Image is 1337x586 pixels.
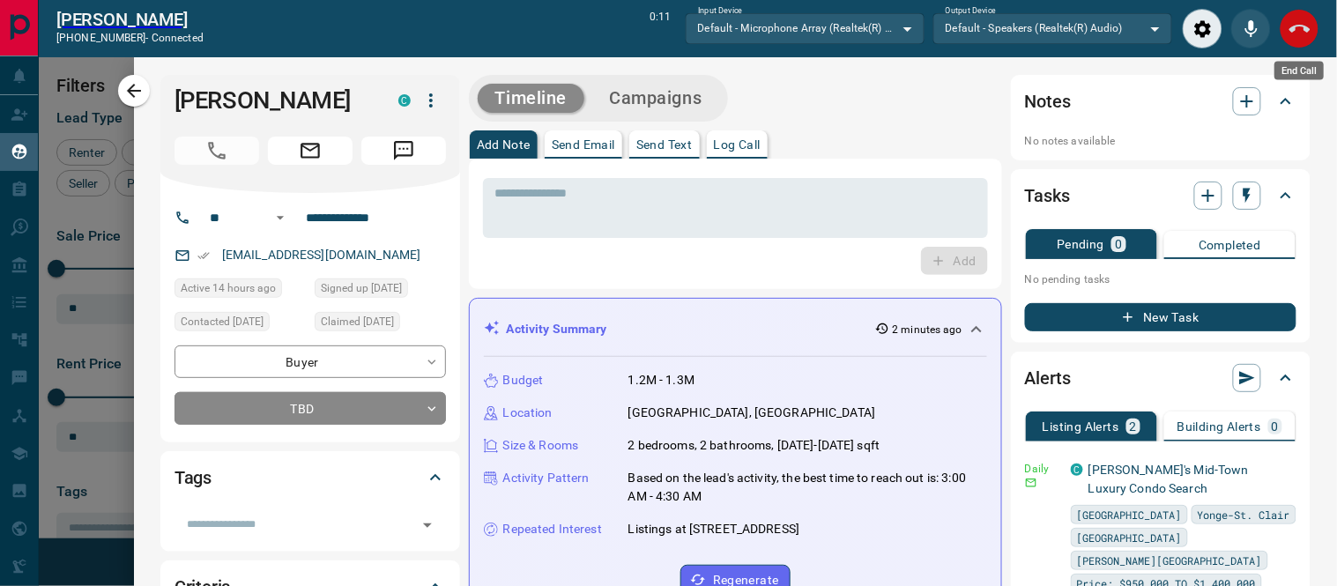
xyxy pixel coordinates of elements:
[503,404,553,422] p: Location
[503,436,579,455] p: Size & Rooms
[222,248,421,262] a: [EMAIL_ADDRESS][DOMAIN_NAME]
[933,13,1172,43] div: Default - Speakers (Realtek(R) Audio)
[175,456,446,499] div: Tags
[503,469,590,487] p: Activity Pattern
[1177,420,1261,433] p: Building Alerts
[650,9,671,48] p: 0:11
[1025,357,1296,399] div: Alerts
[1199,239,1261,251] p: Completed
[181,313,264,330] span: Contacted [DATE]
[175,464,212,492] h2: Tags
[175,86,372,115] h1: [PERSON_NAME]
[628,371,694,389] p: 1.2M - 1.3M
[415,513,440,538] button: Open
[893,322,962,338] p: 2 minutes ago
[503,371,544,389] p: Budget
[1280,9,1319,48] div: End Call
[175,392,446,425] div: TBD
[628,436,880,455] p: 2 bedrooms, 2 bathrooms, [DATE]-[DATE] sqft
[628,469,987,506] p: Based on the lead's activity, the best time to reach out is: 3:00 AM - 4:30 AM
[552,138,615,151] p: Send Email
[628,404,876,422] p: [GEOGRAPHIC_DATA], [GEOGRAPHIC_DATA]
[686,13,925,43] div: Default - Microphone Array (Realtek(R) Audio)
[1025,266,1296,293] p: No pending tasks
[1071,464,1083,476] div: condos.ca
[1272,420,1279,433] p: 0
[321,279,402,297] span: Signed up [DATE]
[268,137,353,165] span: Email
[181,279,276,297] span: Active 14 hours ago
[1115,238,1122,250] p: 0
[628,520,800,538] p: Listings at [STREET_ADDRESS]
[175,278,306,303] div: Sun Aug 17 2025
[1025,87,1071,115] h2: Notes
[478,84,585,113] button: Timeline
[1274,62,1324,80] div: End Call
[1183,9,1222,48] div: Audio Settings
[484,313,987,345] div: Activity Summary2 minutes ago
[175,137,259,165] span: Call
[1025,364,1071,392] h2: Alerts
[56,30,204,46] p: [PHONE_NUMBER] -
[1077,552,1262,569] span: [PERSON_NAME][GEOGRAPHIC_DATA]
[321,313,394,330] span: Claimed [DATE]
[1043,420,1119,433] p: Listing Alerts
[503,520,602,538] p: Repeated Interest
[1025,182,1070,210] h2: Tasks
[152,32,204,44] span: connected
[507,320,607,338] p: Activity Summary
[315,278,446,303] div: Sat Aug 16 2025
[1025,133,1296,149] p: No notes available
[1130,420,1137,433] p: 2
[56,9,204,30] h2: [PERSON_NAME]
[361,137,446,165] span: Message
[1198,506,1290,523] span: Yonge-St. Clair
[398,94,411,107] div: condos.ca
[1025,461,1060,477] p: Daily
[175,312,306,337] div: Sat Aug 16 2025
[1077,506,1182,523] span: [GEOGRAPHIC_DATA]
[1231,9,1271,48] div: Mute
[1088,463,1249,495] a: [PERSON_NAME]'s Mid-Town Luxury Condo Search
[591,84,719,113] button: Campaigns
[175,345,446,378] div: Buyer
[946,5,996,17] label: Output Device
[197,249,210,262] svg: Email Verified
[1025,477,1037,489] svg: Email
[1057,238,1104,250] p: Pending
[714,138,761,151] p: Log Call
[1025,303,1296,331] button: New Task
[270,207,291,228] button: Open
[698,5,743,17] label: Input Device
[1025,80,1296,122] div: Notes
[315,312,446,337] div: Sat Aug 16 2025
[1077,529,1182,546] span: [GEOGRAPHIC_DATA]
[477,138,531,151] p: Add Note
[1025,174,1296,217] div: Tasks
[636,138,693,151] p: Send Text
